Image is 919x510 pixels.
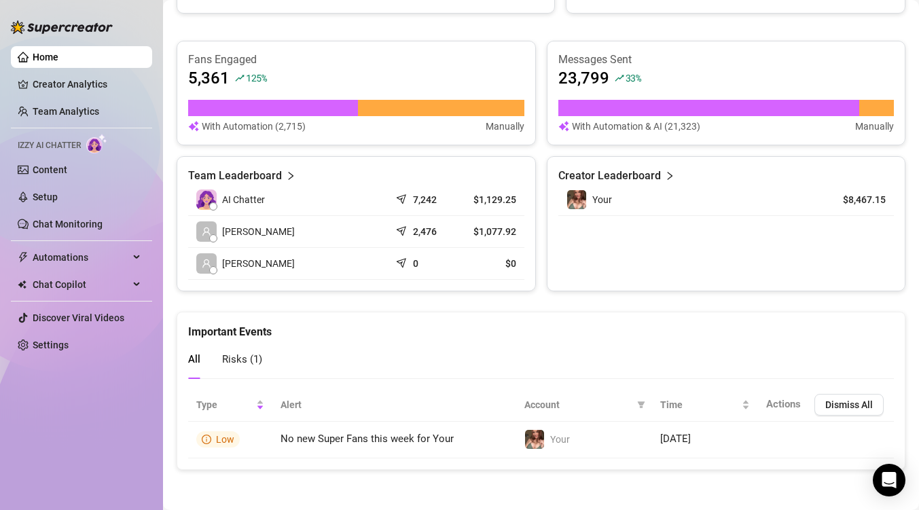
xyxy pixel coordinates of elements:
[465,225,516,238] article: $1,077.92
[222,353,262,365] span: Risks ( 1 )
[634,395,648,415] span: filter
[33,219,103,230] a: Chat Monitoring
[246,71,267,84] span: 125 %
[222,224,295,239] span: [PERSON_NAME]
[188,67,230,89] article: 5,361
[222,192,265,207] span: AI Chatter
[272,388,516,422] th: Alert
[465,193,516,206] article: $1,129.25
[188,312,894,340] div: Important Events
[202,227,211,236] span: user
[33,247,129,268] span: Automations
[18,252,29,263] span: thunderbolt
[873,464,905,496] div: Open Intercom Messenger
[202,435,211,444] span: info-circle
[216,434,234,445] span: Low
[281,433,454,445] span: No new Super Fans this week for Your
[825,399,873,410] span: Dismiss All
[572,119,700,134] article: With Automation & AI (21,323)
[33,312,124,323] a: Discover Viral Videos
[86,134,107,153] img: AI Chatter
[188,353,200,365] span: All
[18,280,26,289] img: Chat Copilot
[567,190,586,209] img: Your
[235,73,245,83] span: rise
[188,388,272,422] th: Type
[33,52,58,62] a: Home
[33,274,129,295] span: Chat Copilot
[222,256,295,271] span: [PERSON_NAME]
[18,139,81,152] span: Izzy AI Chatter
[465,257,516,270] article: $0
[660,433,691,445] span: [DATE]
[626,71,641,84] span: 33 %
[188,52,524,67] article: Fans Engaged
[33,340,69,350] a: Settings
[33,106,99,117] a: Team Analytics
[202,119,306,134] article: With Automation (2,715)
[524,397,632,412] span: Account
[33,73,141,95] a: Creator Analytics
[486,119,524,134] article: Manually
[413,257,418,270] article: 0
[188,168,282,184] article: Team Leaderboard
[855,119,894,134] article: Manually
[558,119,569,134] img: svg%3e
[396,255,410,268] span: send
[286,168,295,184] span: right
[824,193,886,206] article: $8,467.15
[196,189,217,210] img: izzy-ai-chatter-avatar-DDCN_rTZ.svg
[665,168,674,184] span: right
[196,397,253,412] span: Type
[652,388,758,422] th: Time
[11,20,113,34] img: logo-BBDzfeDw.svg
[33,192,58,202] a: Setup
[202,259,211,268] span: user
[766,398,801,410] span: Actions
[188,119,199,134] img: svg%3e
[396,223,410,236] span: send
[615,73,624,83] span: rise
[637,401,645,409] span: filter
[660,397,739,412] span: Time
[558,52,895,67] article: Messages Sent
[558,67,609,89] article: 23,799
[814,394,884,416] button: Dismiss All
[413,225,437,238] article: 2,476
[592,194,612,205] span: Your
[558,168,661,184] article: Creator Leaderboard
[550,434,570,445] span: Your
[413,193,437,206] article: 7,242
[33,164,67,175] a: Content
[525,430,544,449] img: Your
[396,191,410,204] span: send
